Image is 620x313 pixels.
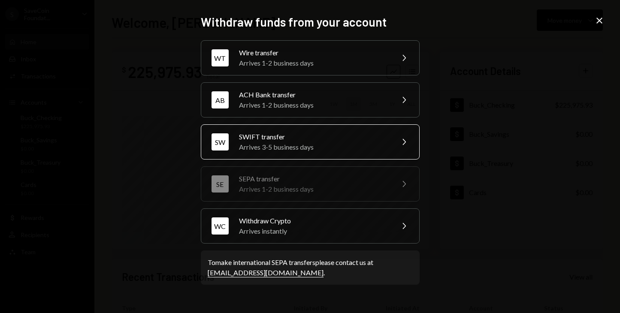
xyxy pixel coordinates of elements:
[239,100,388,110] div: Arrives 1-2 business days
[212,91,229,108] div: AB
[239,142,388,152] div: Arrives 3-5 business days
[239,174,388,184] div: SEPA transfer
[239,58,388,68] div: Arrives 1-2 business days
[201,40,420,75] button: WTWire transferArrives 1-2 business days
[201,14,420,30] h2: Withdraw funds from your account
[239,48,388,58] div: Wire transfer
[239,226,388,236] div: Arrives instantly
[212,217,229,235] div: WC
[212,133,229,150] div: SW
[239,132,388,142] div: SWIFT transfer
[212,49,229,66] div: WT
[201,208,420,244] button: WCWithdraw CryptoArrives instantly
[201,124,420,160] button: SWSWIFT transferArrives 3-5 business days
[239,90,388,100] div: ACH Bank transfer
[239,184,388,194] div: Arrives 1-2 business days
[239,216,388,226] div: Withdraw Crypto
[208,257,413,278] div: To make international SEPA transfers please contact us at .
[201,166,420,202] button: SESEPA transferArrives 1-2 business days
[201,82,420,117] button: ABACH Bank transferArrives 1-2 business days
[208,268,324,277] a: [EMAIL_ADDRESS][DOMAIN_NAME]
[212,175,229,193] div: SE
